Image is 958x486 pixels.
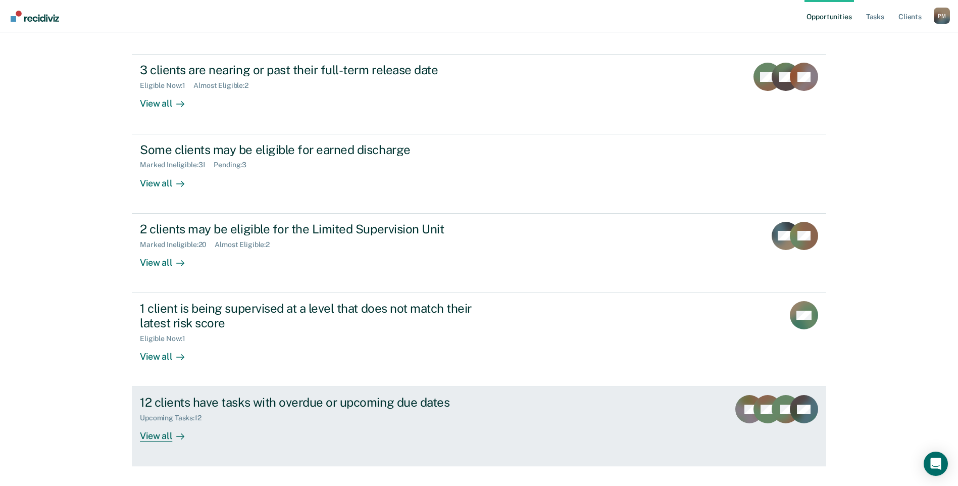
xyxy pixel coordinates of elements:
a: 3 clients are nearing or past their full-term release dateEligible Now:1Almost Eligible:2View all [132,54,826,134]
div: View all [140,169,196,189]
div: 12 clients have tasks with overdue or upcoming due dates [140,395,494,410]
div: Marked Ineligible : 31 [140,161,214,169]
a: 1 client is being supervised at a level that does not match their latest risk scoreEligible Now:1... [132,293,826,387]
img: Recidiviz [11,11,59,22]
div: Open Intercom Messenger [924,452,948,476]
div: P M [934,8,950,24]
div: Eligible Now : 1 [140,334,193,343]
div: Some clients may be eligible for earned discharge [140,142,494,157]
a: Some clients may be eligible for earned dischargeMarked Ineligible:31Pending:3View all [132,134,826,214]
div: Upcoming Tasks : 12 [140,414,210,422]
div: 1 client is being supervised at a level that does not match their latest risk score [140,301,494,330]
div: View all [140,249,196,268]
div: View all [140,90,196,110]
div: Marked Ineligible : 20 [140,240,215,249]
button: Profile dropdown button [934,8,950,24]
div: View all [140,343,196,362]
div: Almost Eligible : 2 [193,81,257,90]
div: View all [140,422,196,442]
div: 2 clients may be eligible for the Limited Supervision Unit [140,222,494,236]
a: 2 clients may be eligible for the Limited Supervision UnitMarked Ineligible:20Almost Eligible:2Vi... [132,214,826,293]
a: 12 clients have tasks with overdue or upcoming due datesUpcoming Tasks:12View all [132,387,826,466]
div: Almost Eligible : 2 [215,240,278,249]
div: 3 clients are nearing or past their full-term release date [140,63,494,77]
div: Pending : 3 [214,161,255,169]
div: Eligible Now : 1 [140,81,193,90]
